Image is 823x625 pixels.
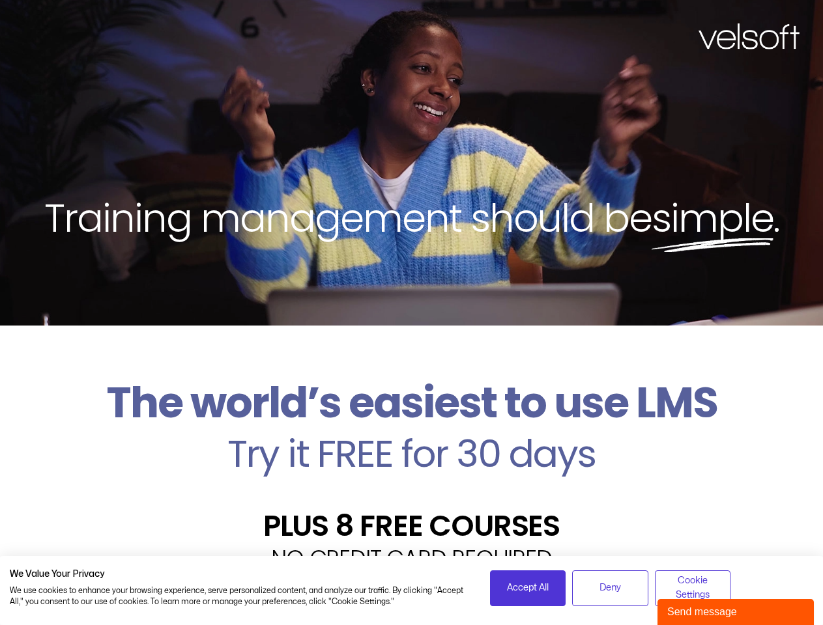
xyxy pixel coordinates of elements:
iframe: chat widget [657,596,816,625]
span: Deny [599,581,621,595]
button: Accept all cookies [490,570,566,606]
span: Accept All [507,581,549,595]
span: Cookie Settings [663,574,723,603]
span: simple [652,191,773,245]
h2: Try it FREE for 30 days [10,435,813,473]
h2: We Value Your Privacy [10,568,470,580]
button: Adjust cookie preferences [655,570,731,606]
button: Deny all cookies [572,570,648,606]
h2: PLUS 8 FREE COURSES [10,511,813,540]
h2: The world’s easiest to use LMS [10,378,813,428]
p: We use cookies to enhance your browsing experience, serve personalized content, and analyze our t... [10,585,470,607]
h2: Training management should be . [23,193,800,243]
